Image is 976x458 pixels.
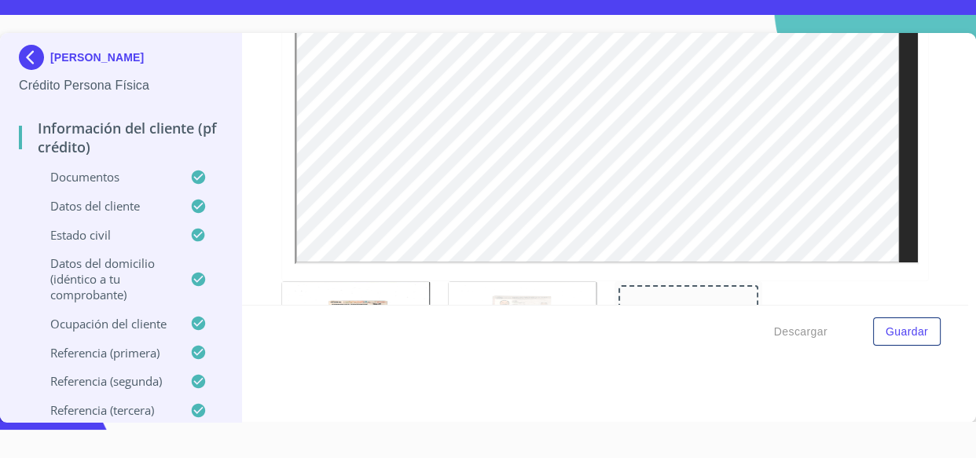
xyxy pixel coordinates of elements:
span: Guardar [886,322,928,342]
span: Descargar [774,322,827,342]
p: [PERSON_NAME] [50,51,144,64]
p: Crédito Persona Física [19,76,222,95]
div: [PERSON_NAME] [19,45,222,76]
button: Descargar [768,317,834,346]
p: Información del cliente (PF crédito) [19,119,222,156]
button: Guardar [873,317,941,346]
p: Estado Civil [19,227,190,243]
p: Datos del domicilio (idéntico a tu comprobante) [19,255,190,302]
p: Referencia (tercera) [19,402,190,418]
p: Referencia (primera) [19,345,190,361]
img: Docupass spot blue [19,45,50,70]
p: Datos del cliente [19,198,190,214]
p: Ocupación del Cliente [19,316,190,332]
p: Referencia (segunda) [19,373,190,389]
p: Documentos [19,169,190,185]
